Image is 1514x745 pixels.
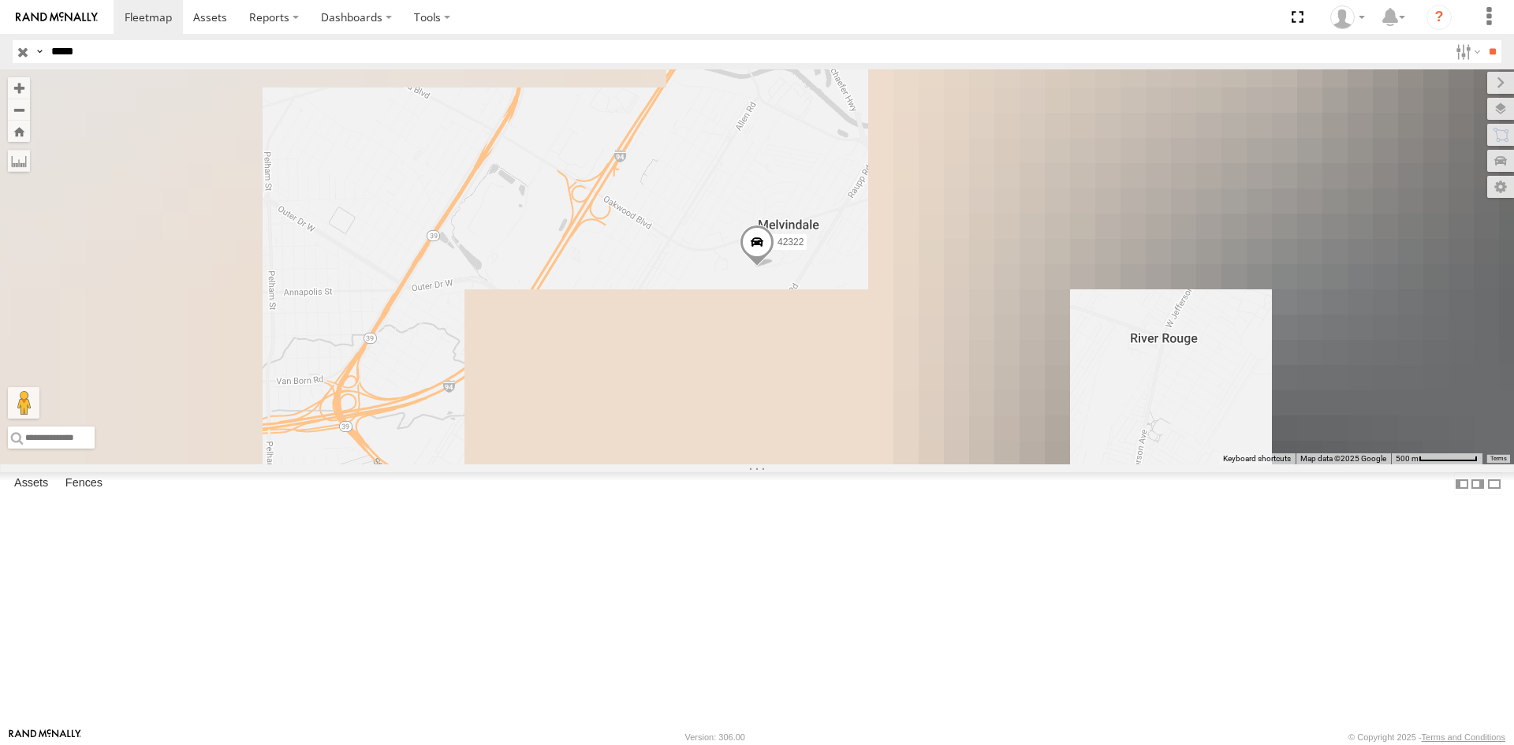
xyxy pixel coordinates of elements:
[1487,176,1514,198] label: Map Settings
[58,473,110,495] label: Fences
[1391,453,1482,464] button: Map Scale: 500 m per 71 pixels
[1300,454,1386,463] span: Map data ©2025 Google
[33,40,46,63] label: Search Query
[6,473,56,495] label: Assets
[778,236,804,247] span: 42322
[16,12,98,23] img: rand-logo.svg
[685,732,745,742] div: Version: 306.00
[1396,454,1419,463] span: 500 m
[1348,732,1505,742] div: © Copyright 2025 -
[1470,472,1486,495] label: Dock Summary Table to the Right
[1490,456,1507,462] a: Terms (opens in new tab)
[1449,40,1483,63] label: Search Filter Options
[9,729,81,745] a: Visit our Website
[1486,472,1502,495] label: Hide Summary Table
[1422,732,1505,742] a: Terms and Conditions
[8,121,30,142] button: Zoom Home
[1223,453,1291,464] button: Keyboard shortcuts
[1454,472,1470,495] label: Dock Summary Table to the Left
[8,99,30,121] button: Zoom out
[8,77,30,99] button: Zoom in
[8,150,30,172] label: Measure
[1426,5,1452,30] i: ?
[8,387,39,419] button: Drag Pegman onto the map to open Street View
[1325,6,1370,29] div: Carlos Ortiz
